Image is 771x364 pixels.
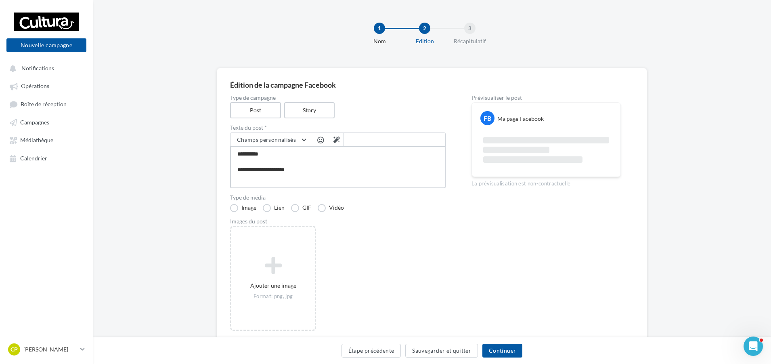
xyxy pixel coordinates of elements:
[21,65,54,72] span: Notifications
[230,81,634,88] div: Édition de la campagne Facebook
[471,95,621,101] div: Prévisualiser le post
[284,102,335,118] label: Story
[263,204,285,212] label: Lien
[20,137,53,144] span: Médiathèque
[5,133,88,147] a: Médiathèque
[10,345,18,353] span: CP
[6,342,86,357] a: CP [PERSON_NAME]
[374,23,385,34] div: 1
[5,151,88,165] a: Calendrier
[230,102,281,118] label: Post
[23,345,77,353] p: [PERSON_NAME]
[230,204,256,212] label: Image
[21,101,67,107] span: Boîte de réception
[444,37,496,45] div: Récapitulatif
[20,119,49,126] span: Campagnes
[291,204,311,212] label: GIF
[5,61,85,75] button: Notifications
[6,38,86,52] button: Nouvelle campagne
[744,337,763,356] iframe: Intercom live chat
[5,78,88,93] a: Opérations
[5,115,88,129] a: Campagnes
[237,136,296,143] span: Champs personnalisés
[464,23,476,34] div: 3
[419,23,430,34] div: 2
[342,344,401,358] button: Étape précédente
[230,219,446,224] div: Images du post
[20,155,47,162] span: Calendrier
[21,83,49,90] span: Opérations
[405,344,478,358] button: Sauvegarder et quitter
[354,37,405,45] div: Nom
[230,95,446,101] label: Type de campagne
[230,195,446,200] label: Type de média
[399,37,450,45] div: Edition
[318,204,344,212] label: Vidéo
[471,177,621,187] div: La prévisualisation est non-contractuelle
[482,344,522,358] button: Continuer
[480,111,494,125] div: FB
[230,133,311,147] button: Champs personnalisés
[5,97,88,112] a: Boîte de réception
[497,115,544,123] div: Ma page Facebook
[230,125,446,130] label: Texte du post *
